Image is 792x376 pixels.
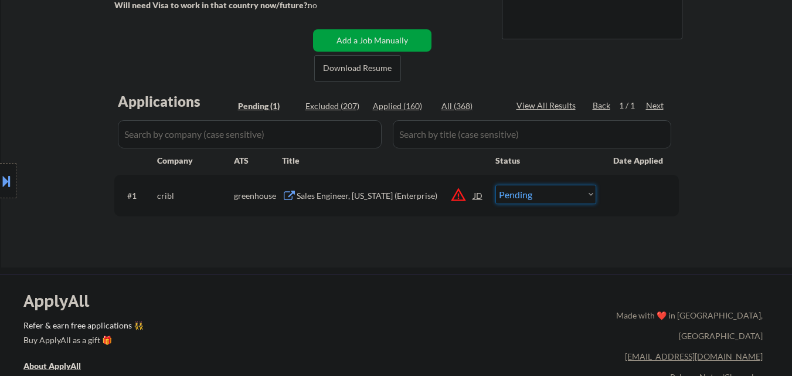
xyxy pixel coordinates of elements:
a: Buy ApplyAll as a gift 🎁 [23,334,141,348]
a: Refer & earn free applications 👯‍♀️ [23,321,371,334]
div: JD [473,185,484,206]
input: Search by title (case sensitive) [393,120,671,148]
div: Date Applied [613,155,665,167]
a: [EMAIL_ADDRESS][DOMAIN_NAME] [625,351,763,361]
div: greenhouse [234,190,282,202]
div: Back [593,100,611,111]
div: Pending (1) [238,100,297,112]
button: Download Resume [314,55,401,82]
a: About ApplyAll [23,360,97,374]
div: Sales Engineer, [US_STATE] (Enterprise) [297,190,474,202]
button: warning_amber [450,187,467,203]
div: ATS [234,155,282,167]
div: View All Results [516,100,579,111]
div: Applied (160) [373,100,431,112]
div: Buy ApplyAll as a gift 🎁 [23,336,141,344]
div: 1 / 1 [619,100,646,111]
div: Next [646,100,665,111]
button: Add a Job Manually [313,29,431,52]
u: About ApplyAll [23,361,81,371]
div: All (368) [441,100,500,112]
div: Excluded (207) [305,100,364,112]
div: Status [495,150,596,171]
div: Made with ❤️ in [GEOGRAPHIC_DATA], [GEOGRAPHIC_DATA] [611,305,763,346]
div: Title [282,155,484,167]
div: ApplyAll [23,291,103,311]
input: Search by company (case sensitive) [118,120,382,148]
